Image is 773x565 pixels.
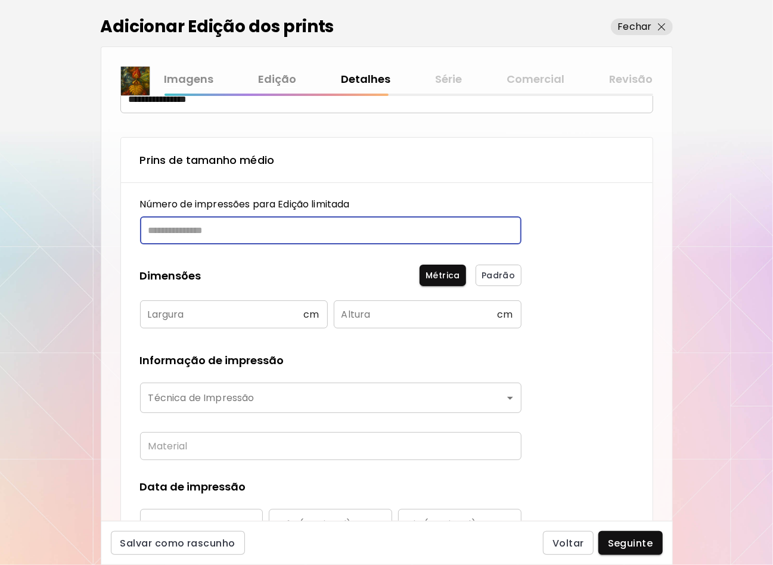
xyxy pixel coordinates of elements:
a: Imagens [164,71,214,88]
button: Voltar [543,531,594,555]
button: Salvar como rascunho [111,531,245,555]
p: Prins de tamanho médio [140,152,275,168]
button: Padrão [476,265,521,286]
h5: Dimensões [140,268,201,286]
h5: Data de impressão [140,479,246,495]
div: ​ [398,509,521,539]
span: Padrão [482,269,515,282]
span: Voltar [552,537,584,550]
p: Número de impressões para Edição limitada [140,197,521,212]
span: cm [497,309,513,320]
span: Salvar como rascunho [120,537,235,550]
span: cm [303,309,319,320]
span: Métrica [426,269,460,282]
button: Seguinte [598,531,663,555]
h5: Informação de impressão [140,353,284,368]
button: Métrica [420,265,466,286]
a: Edição [259,71,297,88]
div: ​ [269,509,392,539]
span: Seguinte [608,537,653,550]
